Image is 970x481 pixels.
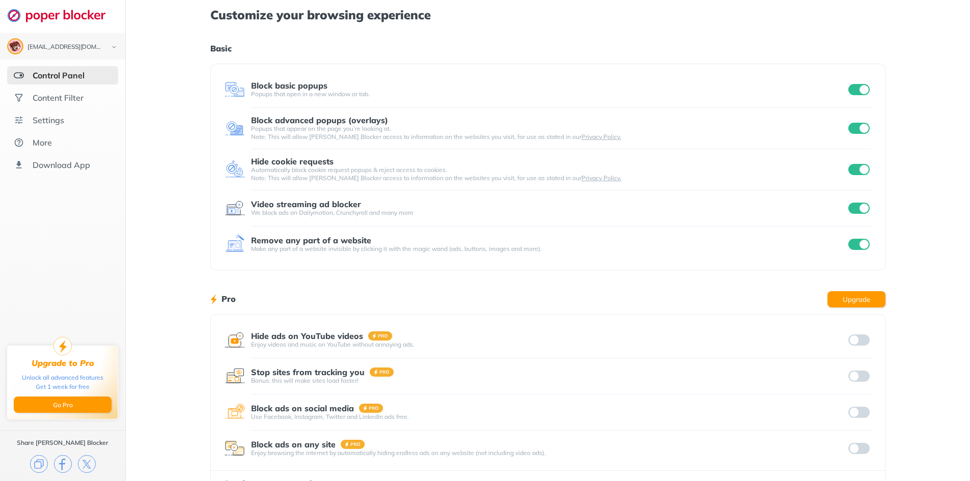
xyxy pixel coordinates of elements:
img: download-app.svg [14,160,24,170]
img: settings.svg [14,115,24,125]
h1: Basic [210,42,885,55]
div: Block basic popups [251,81,327,90]
div: Control Panel [33,70,85,80]
div: Enjoy browsing the internet by automatically hiding endless ads on any website (not including vid... [251,449,847,457]
div: Get 1 week for free [36,382,90,391]
img: ACg8ocJMWoMiysVTyTNiL7KaorsowRdKM5EsLwnZY39lvv3erVEsVvxU=s96-c [8,39,22,53]
img: upgrade-to-pro.svg [53,337,72,355]
h1: Pro [221,292,236,305]
img: x.svg [78,455,96,473]
div: Hide ads on YouTube videos [251,331,363,341]
img: pro-badge.svg [359,404,383,413]
img: feature icon [225,79,245,100]
div: Content Filter [33,93,84,103]
div: Upgrade to Pro [32,358,94,368]
div: Stop sites from tracking you [251,367,365,377]
div: We block ads on Dailymotion, Crunchyroll and many more [251,209,847,217]
div: Share [PERSON_NAME] Blocker [17,439,108,447]
div: michekonatsumi09@gmail.com [27,44,103,51]
div: Block ads on social media [251,404,354,413]
img: pro-badge.svg [368,331,393,341]
img: pro-badge.svg [370,367,394,377]
img: feature icon [225,118,245,138]
button: Go Pro [14,397,112,413]
div: Settings [33,115,64,125]
img: pro-badge.svg [341,440,365,449]
img: feature icon [225,402,245,422]
img: feature icon [225,198,245,218]
img: features-selected.svg [14,70,24,80]
img: logo-webpage.svg [7,8,117,22]
div: Download App [33,160,90,170]
div: Popups that appear on the page you’re looking at. Note: This will allow [PERSON_NAME] Blocker acc... [251,125,847,141]
div: Make any part of a website invisible by clicking it with the magic wand (ads, buttons, images and... [251,245,847,253]
div: Enjoy videos and music on YouTube without annoying ads. [251,341,847,349]
img: about.svg [14,137,24,148]
img: feature icon [225,330,245,350]
a: Privacy Policy. [581,133,621,140]
img: chevron-bottom-black.svg [108,42,120,52]
h1: Customize your browsing experience [210,8,885,21]
div: Block ads on any site [251,440,336,449]
div: Hide cookie requests [251,157,334,166]
img: lighting bolt [210,293,217,305]
div: Video streaming ad blocker [251,200,361,209]
div: Block advanced popups (overlays) [251,116,388,125]
div: Remove any part of a website [251,236,371,245]
div: More [33,137,52,148]
img: feature icon [225,438,245,459]
img: social.svg [14,93,24,103]
div: Popups that open in a new window or tab. [251,90,847,98]
div: Unlock all advanced features [22,373,103,382]
a: Privacy Policy. [581,174,621,182]
img: feature icon [225,366,245,386]
div: Bonus: this will make sites load faster! [251,377,847,385]
img: facebook.svg [54,455,72,473]
img: feature icon [225,234,245,254]
img: copy.svg [30,455,48,473]
img: feature icon [225,159,245,180]
button: Upgrade [827,291,885,307]
div: Automatically block cookie request popups & reject access to cookies. Note: This will allow [PERS... [251,166,847,182]
div: Use Facebook, Instagram, Twitter and LinkedIn ads free. [251,413,847,421]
